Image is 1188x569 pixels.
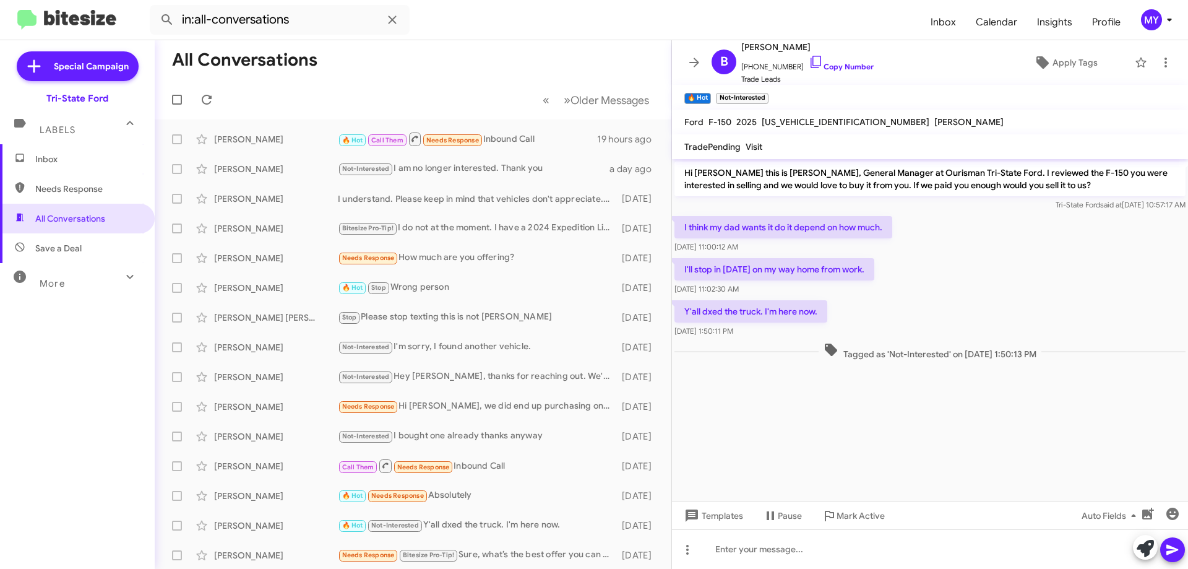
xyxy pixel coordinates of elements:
[536,87,656,113] nav: Page navigation example
[342,492,363,500] span: 🔥 Hot
[214,401,338,413] div: [PERSON_NAME]
[214,252,338,264] div: [PERSON_NAME]
[616,490,661,502] div: [DATE]
[1082,505,1141,527] span: Auto Fields
[674,300,827,323] p: Y'all dxed the truck. I'm here now.
[403,551,454,559] span: Bitesize Pro-Tip!
[616,430,661,443] div: [DATE]
[40,124,75,136] span: Labels
[342,165,390,173] span: Not-Interested
[1082,4,1130,40] a: Profile
[616,519,661,532] div: [DATE]
[214,371,338,383] div: [PERSON_NAME]
[214,549,338,562] div: [PERSON_NAME]
[214,341,338,354] div: [PERSON_NAME]
[342,284,363,292] span: 🔥 Hot
[535,87,557,113] button: Previous
[736,116,757,128] span: 2025
[672,505,753,527] button: Templates
[338,518,616,532] div: Y'all dxed the truck. I'm here now.
[338,548,616,562] div: Sure, what’s the best offer you can give me?
[684,93,711,104] small: 🔥 Hot
[214,311,338,324] div: [PERSON_NAME] [PERSON_NAME]
[214,222,338,235] div: [PERSON_NAME]
[338,370,616,384] div: Hey [PERSON_NAME], thanks for reaching out. We're not going to be looking for any new cars at thi...
[214,193,338,205] div: [PERSON_NAME]
[616,311,661,324] div: [DATE]
[616,341,661,354] div: [DATE]
[616,549,661,562] div: [DATE]
[342,432,390,440] span: Not-Interested
[1002,51,1129,74] button: Apply Tags
[684,116,704,128] span: Ford
[1141,9,1162,30] div: MY
[616,193,661,205] div: [DATE]
[342,521,363,529] span: 🔥 Hot
[338,221,616,235] div: I do not at the moment. I have a 2024 Expedition Limited here. It's a pre-owned one. Let me know ...
[338,458,616,474] div: Inbound Call
[214,519,338,532] div: [PERSON_NAME]
[741,40,874,54] span: [PERSON_NAME]
[40,278,65,289] span: More
[338,280,616,295] div: Wrong person
[674,326,733,336] span: [DATE] 1:50:11 PM
[674,216,892,238] p: I think my dad wants it do it depend on how much.
[753,505,812,527] button: Pause
[812,505,895,527] button: Mark Active
[564,92,570,108] span: »
[1027,4,1082,40] span: Insights
[338,340,616,354] div: I'm sorry, I found another vehicle.
[214,430,338,443] div: [PERSON_NAME]
[214,460,338,472] div: [PERSON_NAME]
[741,73,874,85] span: Trade Leads
[1056,200,1186,209] span: Tri-State Ford [DATE] 10:57:17 AM
[150,5,410,35] input: Search
[342,373,390,381] span: Not-Interested
[934,116,1004,128] span: [PERSON_NAME]
[778,505,802,527] span: Pause
[172,50,317,70] h1: All Conversations
[342,551,395,559] span: Needs Response
[214,490,338,502] div: [PERSON_NAME]
[371,521,419,529] span: Not-Interested
[342,224,394,232] span: Bitesize Pro-Tip!
[674,242,738,251] span: [DATE] 11:00:12 AM
[35,183,140,195] span: Needs Response
[616,252,661,264] div: [DATE]
[342,254,395,262] span: Needs Response
[17,51,139,81] a: Special Campaign
[214,282,338,294] div: [PERSON_NAME]
[921,4,966,40] span: Inbox
[543,92,549,108] span: «
[1052,51,1098,74] span: Apply Tags
[338,399,616,414] div: Hi [PERSON_NAME], we did end up purchasing one then. Thank you for checking back in.
[35,212,105,225] span: All Conversations
[616,371,661,383] div: [DATE]
[54,60,129,72] span: Special Campaign
[746,141,762,152] span: Visit
[556,87,656,113] button: Next
[616,222,661,235] div: [DATE]
[708,116,731,128] span: F-150
[616,282,661,294] div: [DATE]
[371,284,386,292] span: Stop
[674,284,739,293] span: [DATE] 11:02:30 AM
[682,505,743,527] span: Templates
[616,401,661,413] div: [DATE]
[342,136,363,144] span: 🔥 Hot
[597,133,661,146] div: 19 hours ago
[371,492,424,500] span: Needs Response
[809,62,874,71] a: Copy Number
[342,402,395,410] span: Needs Response
[837,505,885,527] span: Mark Active
[762,116,929,128] span: [US_VEHICLE_IDENTIFICATION_NUMBER]
[1100,200,1122,209] span: said at
[1130,9,1174,30] button: MY
[338,131,597,147] div: Inbound Call
[338,162,609,176] div: I am no longer interested. Thank you
[338,251,616,265] div: How much are you offering?
[684,141,741,152] span: TradePending
[338,193,616,205] div: I understand. Please keep in mind that vehicles don't appreciate. Your trade in value will be at ...
[674,258,874,280] p: I'll stop in [DATE] on my way home from work.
